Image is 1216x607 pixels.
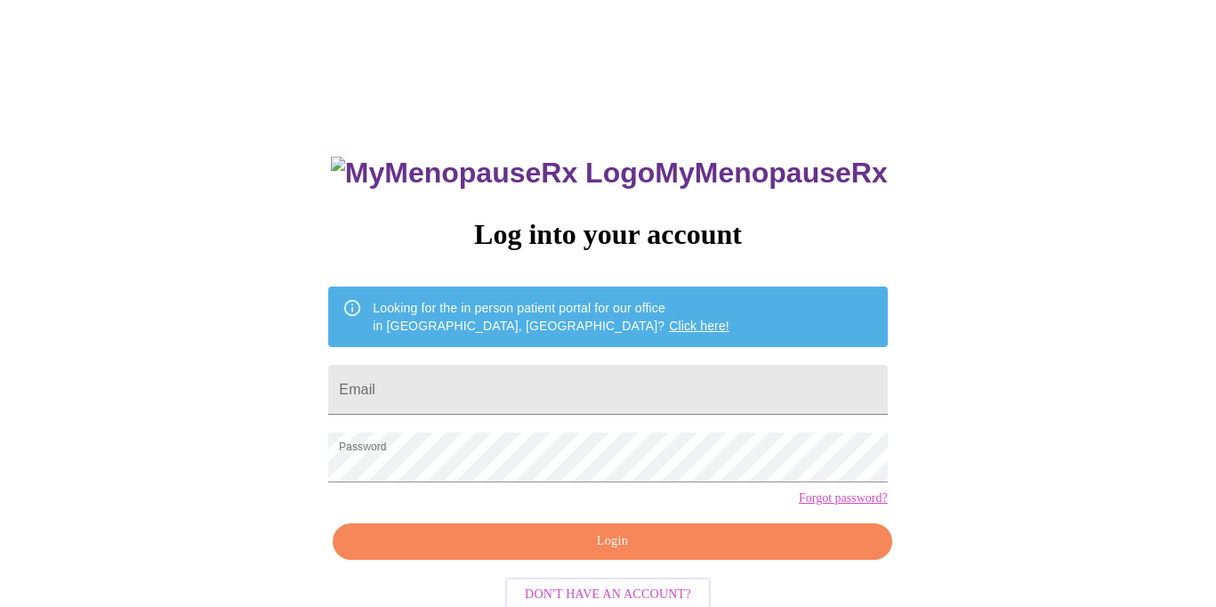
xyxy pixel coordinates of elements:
a: Don't have an account? [501,586,715,601]
span: Login [353,530,871,553]
a: Forgot password? [799,491,888,506]
h3: Log into your account [328,218,887,251]
a: Click here! [669,319,729,333]
h3: MyMenopauseRx [331,157,888,190]
img: MyMenopauseRx Logo [331,157,655,190]
button: Login [333,523,891,560]
span: Don't have an account? [525,584,691,606]
div: Looking for the in person patient portal for our office in [GEOGRAPHIC_DATA], [GEOGRAPHIC_DATA]? [373,292,729,342]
